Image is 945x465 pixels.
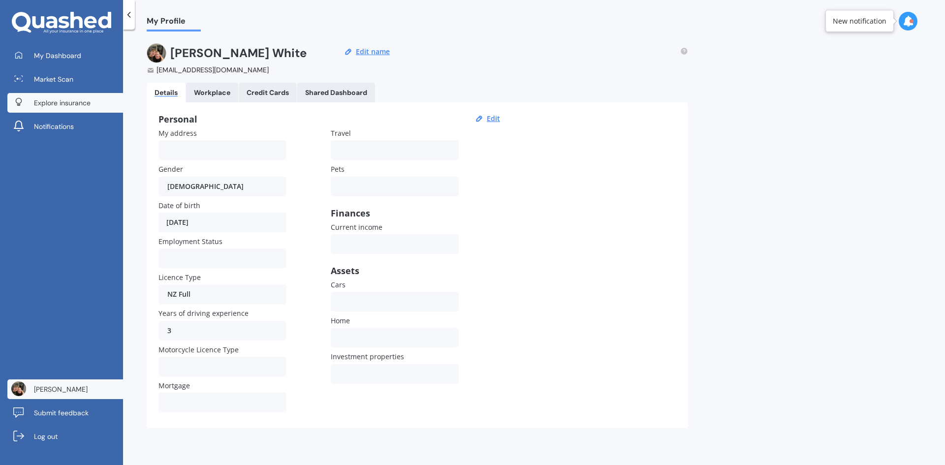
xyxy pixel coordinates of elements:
[7,46,123,65] a: My Dashboard
[155,89,178,97] div: Details
[158,201,200,210] span: Date of birth
[147,65,324,75] div: [EMAIL_ADDRESS][DOMAIN_NAME]
[7,427,123,446] a: Log out
[305,89,367,97] div: Shared Dashboard
[158,273,201,282] span: Licence Type
[239,83,297,102] a: Credit Cards
[331,165,345,174] span: Pets
[158,213,286,232] div: [DATE]
[158,381,190,390] span: Mortgage
[7,69,123,89] a: Market Scan
[34,98,91,108] span: Explore insurance
[331,222,382,232] span: Current income
[186,83,238,102] a: Workplace
[331,352,404,362] span: Investment properties
[158,114,503,124] div: Personal
[484,114,503,123] button: Edit
[34,408,89,418] span: Submit feedback
[158,128,197,138] span: My address
[7,379,123,399] a: [PERSON_NAME]
[34,432,58,441] span: Log out
[34,384,88,394] span: [PERSON_NAME]
[7,117,123,136] a: Notifications
[158,345,239,354] span: Motorcycle Licence Type
[194,89,230,97] div: Workplace
[331,316,350,325] span: Home
[247,89,289,97] div: Credit Cards
[297,83,375,102] a: Shared Dashboard
[7,93,123,113] a: Explore insurance
[158,309,249,318] span: Years of driving experience
[158,165,183,174] span: Gender
[147,83,186,102] a: Details
[331,128,351,138] span: Travel
[331,208,459,218] div: Finances
[34,74,73,84] span: Market Scan
[7,403,123,423] a: Submit feedback
[158,237,222,246] span: Employment Status
[147,43,166,63] img: ACg8ocJHuosahiOkjteBV8h58yMDomXEGmR6GFWDgfTIanez6yxe2mlfSA=s96-c
[170,43,307,63] h2: [PERSON_NAME] White
[353,47,393,56] button: Edit name
[11,381,26,396] img: ACg8ocJHuosahiOkjteBV8h58yMDomXEGmR6GFWDgfTIanez6yxe2mlfSA=s96-c
[34,51,81,61] span: My Dashboard
[147,16,201,30] span: My Profile
[833,16,886,26] div: New notification
[331,280,346,289] span: Cars
[34,122,74,131] span: Notifications
[331,266,459,276] div: Assets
